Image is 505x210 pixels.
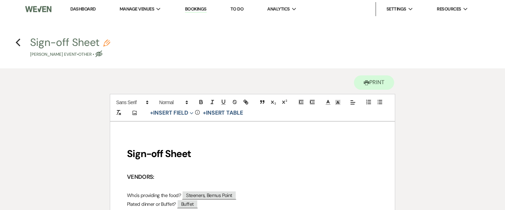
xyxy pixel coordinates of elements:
p: Who's providing the food? [127,191,378,200]
span: Steeners, Bemus Point [182,191,236,199]
span: Alignment [348,98,358,107]
a: To Do [230,6,243,12]
strong: Sign-off Sheet [127,147,191,160]
button: Sign-off Sheet[PERSON_NAME] Event•Other • [30,37,110,58]
a: Bookings [185,6,207,13]
span: + [203,110,206,116]
span: + [150,110,153,116]
p: Plated dinner or Buffet? [127,200,378,209]
button: Insert Field [148,109,196,117]
span: Resources [437,6,461,13]
a: Dashboard [70,6,95,12]
span: Text Background Color [333,98,343,107]
span: Manage Venues [120,6,154,13]
img: Weven Logo [25,2,51,16]
span: Buffet [177,199,198,208]
strong: VENDORS: [127,173,154,181]
button: +Insert Table [200,109,246,117]
p: [PERSON_NAME] Event • Other • [30,51,110,58]
span: Settings [386,6,406,13]
span: Analytics [267,6,290,13]
span: Text Color [323,98,333,107]
span: Header Formats [156,98,190,107]
button: Print [354,75,394,90]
